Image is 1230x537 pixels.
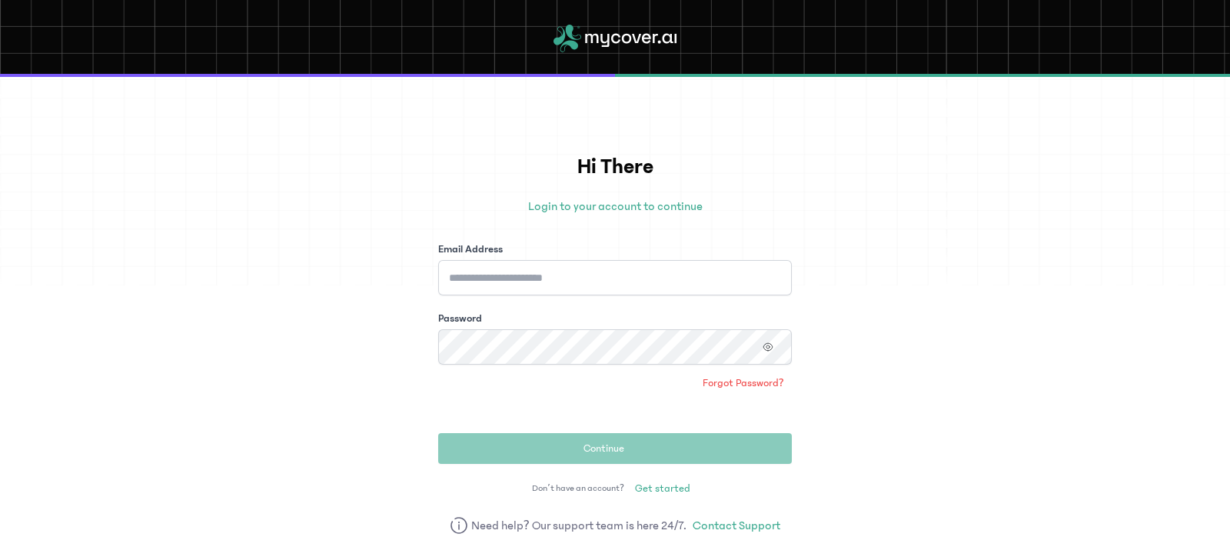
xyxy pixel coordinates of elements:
span: Forgot Password? [703,375,784,391]
span: Continue [583,441,624,456]
button: Continue [438,433,792,464]
h1: Hi There [438,151,792,183]
label: Email Address [438,242,503,257]
span: Need help? Our support team is here 24/7. [471,516,687,535]
span: Get started [635,481,690,496]
label: Password [438,311,482,326]
a: Get started [627,476,698,501]
span: Don’t have an account? [532,482,624,495]
a: Contact Support [693,516,780,535]
p: Login to your account to continue [438,197,792,215]
a: Forgot Password? [695,371,792,395]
